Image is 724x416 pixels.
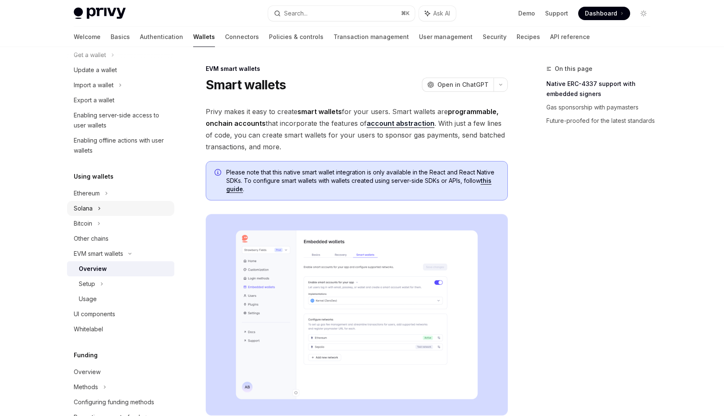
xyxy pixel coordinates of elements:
[546,101,657,114] a: Gas sponsorship with paymasters
[74,382,98,392] div: Methods
[518,9,535,18] a: Demo
[74,309,115,319] div: UI components
[67,62,174,78] a: Update a wallet
[79,279,95,289] div: Setup
[546,77,657,101] a: Native ERC-4337 support with embedded signers
[74,8,126,19] img: light logo
[637,7,650,20] button: Toggle dark mode
[215,169,223,177] svg: Info
[555,64,592,74] span: On this page
[74,188,100,198] div: Ethereum
[74,218,92,229] div: Bitcoin
[111,27,130,47] a: Basics
[74,27,101,47] a: Welcome
[74,110,169,130] div: Enabling server-side access to user wallets
[268,6,415,21] button: Search...⌘K
[419,6,456,21] button: Ask AI
[193,27,215,47] a: Wallets
[206,65,508,73] div: EVM smart wallets
[67,307,174,322] a: UI components
[206,77,286,92] h1: Smart wallets
[74,249,123,259] div: EVM smart wallets
[284,8,308,18] div: Search...
[74,324,103,334] div: Whitelabel
[297,107,342,116] strong: smart wallets
[578,7,630,20] a: Dashboard
[79,264,107,274] div: Overview
[226,168,499,193] span: Please note that this native smart wallet integration is only available in the React and React Na...
[74,234,109,244] div: Other chains
[550,27,590,47] a: API reference
[74,203,93,213] div: Solana
[545,9,568,18] a: Support
[67,231,174,246] a: Other chains
[419,27,473,47] a: User management
[483,27,507,47] a: Security
[546,114,657,127] a: Future-proofed for the latest standards
[517,27,540,47] a: Recipes
[433,9,450,18] span: Ask AI
[437,81,489,89] span: Open in ChatGPT
[269,27,323,47] a: Policies & controls
[74,65,117,75] div: Update a wallet
[74,350,98,360] h5: Funding
[422,78,494,92] button: Open in ChatGPT
[67,261,174,276] a: Overview
[585,9,617,18] span: Dashboard
[401,10,410,17] span: ⌘ K
[367,119,434,128] a: account abstraction
[79,294,97,304] div: Usage
[140,27,183,47] a: Authentication
[67,322,174,337] a: Whitelabel
[67,93,174,108] a: Export a wallet
[225,27,259,47] a: Connectors
[67,291,174,307] a: Usage
[206,106,508,153] span: Privy makes it easy to create for your users. Smart wallets are that incorporate the features of ...
[74,135,169,156] div: Enabling offline actions with user wallets
[67,395,174,410] a: Configuring funding methods
[74,95,114,105] div: Export a wallet
[67,108,174,133] a: Enabling server-side access to user wallets
[67,364,174,380] a: Overview
[334,27,409,47] a: Transaction management
[74,367,101,377] div: Overview
[74,397,154,407] div: Configuring funding methods
[74,80,114,90] div: Import a wallet
[206,214,508,416] img: Sample enable smart wallets
[67,133,174,158] a: Enabling offline actions with user wallets
[74,172,114,182] h5: Using wallets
